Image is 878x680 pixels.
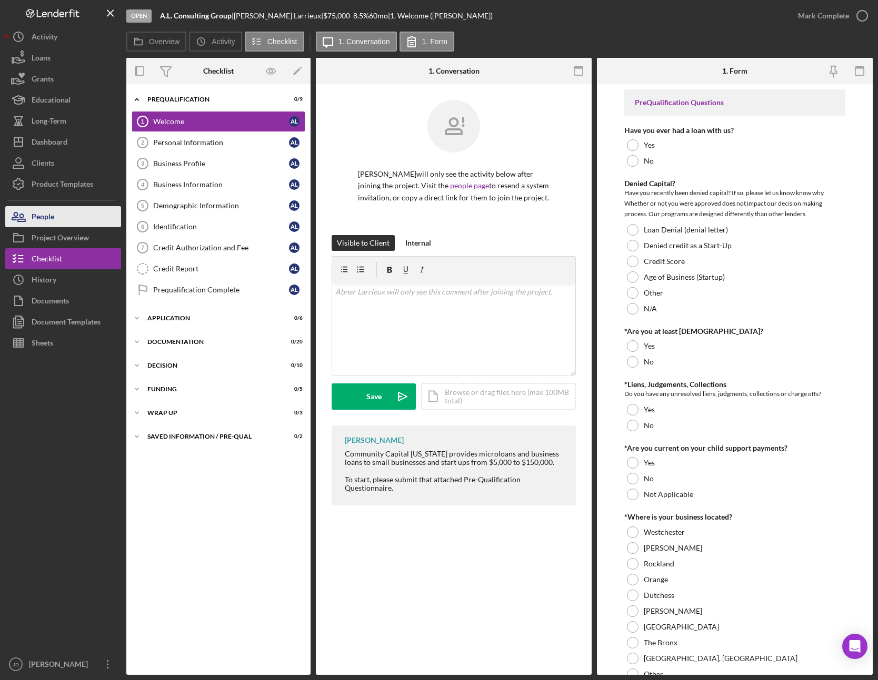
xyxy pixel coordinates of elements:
[32,26,57,50] div: Activity
[345,450,565,492] div: Community Capital [US_STATE] provides microloans and business loans to small businesses and start...
[644,273,725,281] label: Age of Business (Startup)
[203,67,234,75] div: Checklist
[32,110,66,134] div: Long-Term
[644,305,657,313] label: N/A
[32,174,93,197] div: Product Templates
[153,201,289,210] div: Demographic Information
[5,332,121,353] a: Sheets
[5,153,121,174] button: Clients
[353,12,369,20] div: 8.5 %
[644,141,655,149] label: Yes
[153,117,289,126] div: Welcome
[141,139,144,146] tspan: 2
[624,513,845,521] div: *Where is your business located?
[13,662,19,667] text: JD
[5,68,121,89] a: Grants
[644,421,654,430] label: No
[141,224,144,230] tspan: 6
[5,227,121,248] button: Project Overview
[289,116,300,127] div: A L
[32,206,54,230] div: People
[289,263,300,274] div: A L
[316,32,397,52] button: 1. Conversation
[289,242,300,253] div: A L
[32,290,69,314] div: Documents
[153,159,289,168] div: Business Profile
[644,474,654,483] label: No
[284,96,303,103] div: 0 / 9
[5,174,121,195] button: Product Templates
[284,362,303,369] div: 0 / 10
[149,37,179,46] label: Overview
[842,634,867,659] div: Open Intercom Messenger
[147,410,276,416] div: Wrap up
[147,433,276,440] div: Saved Information / Pre-Qual
[5,311,121,332] button: Document Templates
[624,179,845,188] div: Denied Capital?
[644,358,654,366] label: No
[345,436,404,444] div: [PERSON_NAME]
[722,67,747,75] div: 1. Form
[644,670,663,678] label: Other
[644,226,728,234] label: Loan Denial (denial letter)
[153,243,289,252] div: Credit Authorization and Fee
[32,47,51,71] div: Loans
[153,286,289,294] div: Prequalification Complete
[5,654,121,675] button: JD[PERSON_NAME]
[212,37,235,46] label: Activity
[644,544,702,552] label: [PERSON_NAME]
[624,444,845,452] div: *Are you current on your child support payments?
[644,405,655,414] label: Yes
[132,216,305,237] a: 6IdentificationAL
[5,248,121,269] button: Checklist
[132,153,305,174] a: 3Business ProfileAL
[644,607,702,615] label: [PERSON_NAME]
[147,362,276,369] div: Decision
[323,11,350,20] span: $75,000
[189,32,242,52] button: Activity
[624,389,845,399] div: Do you have any unresolved liens, judgments, collections or charge offs?
[32,153,54,176] div: Clients
[147,386,276,392] div: Funding
[32,248,62,272] div: Checklist
[5,269,121,290] button: History
[32,332,53,356] div: Sheets
[624,380,845,389] div: *Liens, Judgements, Collections
[450,181,489,190] a: people page
[644,638,677,647] label: The Bronx
[369,12,388,20] div: 60 mo
[405,235,431,251] div: Internal
[787,5,873,26] button: Mark Complete
[644,654,797,663] label: [GEOGRAPHIC_DATA], [GEOGRAPHIC_DATA]
[245,32,304,52] button: Checklist
[32,311,101,335] div: Document Templates
[5,89,121,110] button: Educational
[644,241,732,250] label: Denied credit as a Start-Up
[132,279,305,300] a: Prequalification CompleteAL
[5,131,121,153] button: Dashboard
[289,285,300,295] div: A L
[644,560,674,568] label: Rockland
[635,98,834,107] div: PreQualification Questions
[366,383,382,410] div: Save
[332,235,395,251] button: Visible to Client
[126,9,152,23] div: Open
[147,339,276,345] div: Documentation
[644,623,719,631] label: [GEOGRAPHIC_DATA]
[644,342,655,350] label: Yes
[338,37,390,46] label: 1. Conversation
[798,5,849,26] div: Mark Complete
[132,258,305,279] a: Credit ReportAL
[160,12,234,20] div: |
[388,12,493,20] div: | 1. Welcome ([PERSON_NAME])
[644,289,663,297] label: Other
[132,111,305,132] a: 1WelcomeAL
[644,257,685,266] label: Credit Score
